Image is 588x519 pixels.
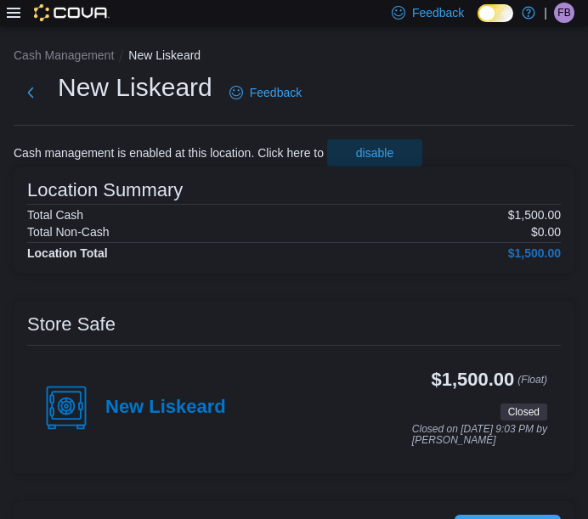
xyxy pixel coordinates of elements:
p: Closed on [DATE] 9:03 PM by [PERSON_NAME] [412,424,547,447]
span: Feedback [412,4,464,21]
h3: Location Summary [27,180,183,200]
button: Cash Management [14,48,114,62]
input: Dark Mode [478,4,513,22]
h3: $1,500.00 [432,370,515,390]
img: Cova [34,4,110,21]
span: disable [356,144,393,161]
span: Feedback [250,84,302,101]
span: FB [557,3,570,23]
a: Feedback [223,76,308,110]
p: | [544,3,547,23]
p: $1,500.00 [508,208,561,222]
span: Closed [508,404,540,420]
h6: Total Cash [27,208,83,222]
h3: Store Safe [27,314,116,335]
div: Felix Brining [554,3,574,23]
p: Cash management is enabled at this location. Click here to [14,146,324,160]
span: Closed [500,403,547,420]
p: (Float) [517,370,547,400]
button: disable [327,139,422,166]
button: New Liskeard [128,48,201,62]
h6: Total Non-Cash [27,225,110,239]
h1: New Liskeard [58,71,212,104]
nav: An example of EuiBreadcrumbs [14,47,574,67]
p: $0.00 [531,225,561,239]
h4: New Liskeard [105,397,226,419]
h4: $1,500.00 [508,246,561,260]
h4: Location Total [27,246,108,260]
span: Dark Mode [478,22,478,23]
button: Next [14,76,48,110]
